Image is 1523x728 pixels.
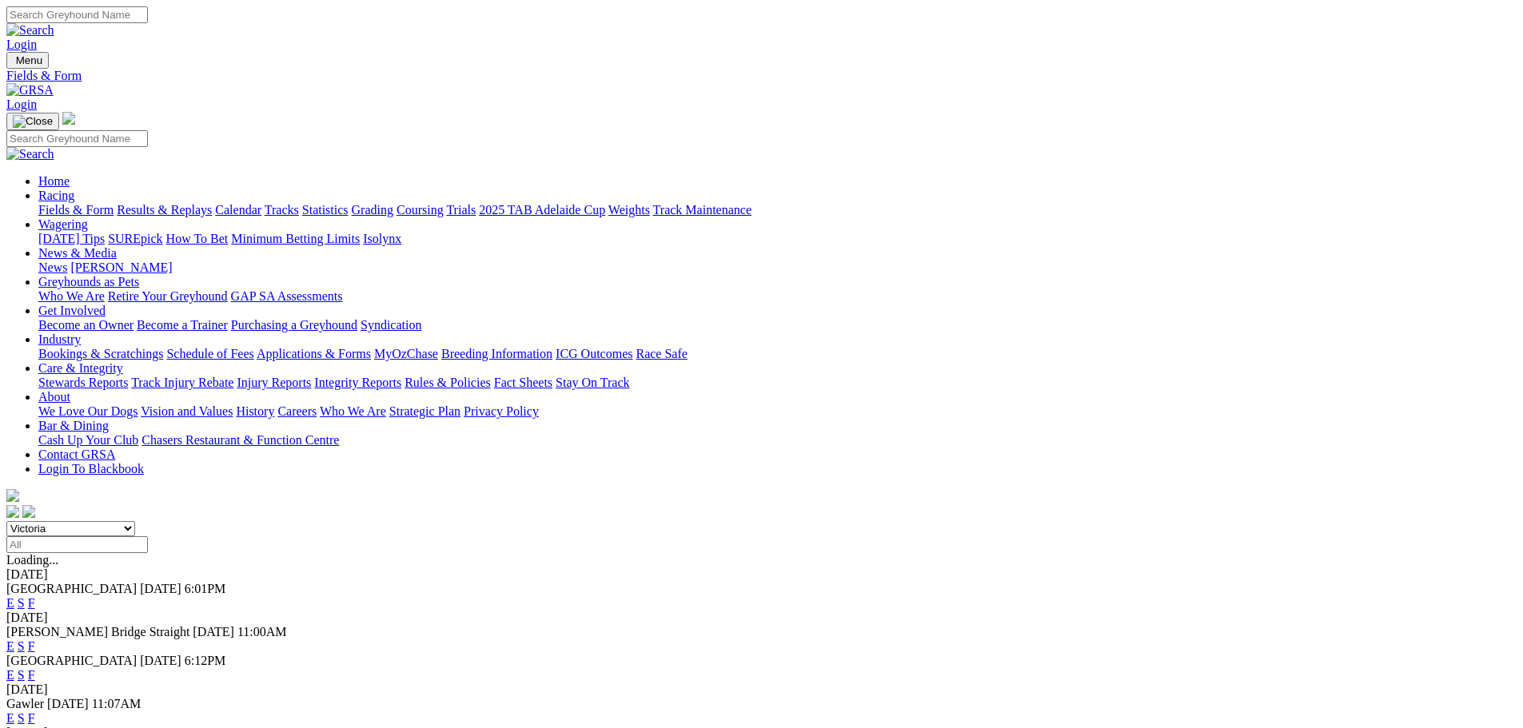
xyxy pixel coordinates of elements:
[6,69,1517,83] a: Fields & Form
[38,275,139,288] a: Greyhounds as Pets
[6,489,19,502] img: logo-grsa-white.png
[361,318,421,332] a: Syndication
[70,261,172,274] a: [PERSON_NAME]
[18,668,25,682] a: S
[405,376,491,389] a: Rules & Policies
[236,404,274,418] a: History
[6,130,148,147] input: Search
[38,289,1517,304] div: Greyhounds as Pets
[363,232,401,245] a: Isolynx
[92,697,142,710] span: 11:07AM
[231,232,360,245] a: Minimum Betting Limits
[28,596,35,610] a: F
[38,433,138,447] a: Cash Up Your Club
[38,232,105,245] a: [DATE] Tips
[28,639,35,653] a: F
[185,582,226,595] span: 6:01PM
[38,261,67,274] a: News
[38,332,81,346] a: Industry
[38,203,114,217] a: Fields & Form
[38,419,109,432] a: Bar & Dining
[166,232,229,245] a: How To Bet
[6,97,37,111] a: Login
[38,246,117,260] a: News & Media
[140,654,181,667] span: [DATE]
[389,404,460,418] a: Strategic Plan
[38,217,88,231] a: Wagering
[38,376,128,389] a: Stewards Reports
[277,404,317,418] a: Careers
[38,304,106,317] a: Get Involved
[6,639,14,653] a: E
[6,697,44,710] span: Gawler
[38,376,1517,390] div: Care & Integrity
[38,404,138,418] a: We Love Our Dogs
[38,448,115,461] a: Contact GRSA
[108,289,228,303] a: Retire Your Greyhound
[494,376,552,389] a: Fact Sheets
[237,625,287,638] span: 11:00AM
[22,505,35,518] img: twitter.svg
[374,347,438,360] a: MyOzChase
[108,232,162,245] a: SUREpick
[166,347,253,360] a: Schedule of Fees
[38,289,105,303] a: Who We Are
[6,6,148,23] input: Search
[38,318,134,332] a: Become an Owner
[6,553,58,567] span: Loading...
[6,582,137,595] span: [GEOGRAPHIC_DATA]
[6,52,49,69] button: Toggle navigation
[352,203,393,217] a: Grading
[38,174,70,188] a: Home
[38,433,1517,448] div: Bar & Dining
[464,404,539,418] a: Privacy Policy
[6,668,14,682] a: E
[231,318,357,332] a: Purchasing a Greyhound
[6,83,54,97] img: GRSA
[16,54,42,66] span: Menu
[131,376,233,389] a: Track Injury Rebate
[397,203,444,217] a: Coursing
[47,697,89,710] span: [DATE]
[265,203,299,217] a: Tracks
[38,462,144,475] a: Login To Blackbook
[6,38,37,51] a: Login
[193,625,234,638] span: [DATE]
[320,404,386,418] a: Who We Are
[6,505,19,518] img: facebook.svg
[38,318,1517,332] div: Get Involved
[636,347,687,360] a: Race Safe
[441,347,552,360] a: Breeding Information
[38,261,1517,275] div: News & Media
[137,318,228,332] a: Become a Trainer
[556,376,629,389] a: Stay On Track
[231,289,343,303] a: GAP SA Assessments
[6,682,1517,697] div: [DATE]
[608,203,650,217] a: Weights
[38,361,123,375] a: Care & Integrity
[6,654,137,667] span: [GEOGRAPHIC_DATA]
[6,611,1517,625] div: [DATE]
[6,596,14,610] a: E
[38,347,163,360] a: Bookings & Scratchings
[6,113,59,130] button: Toggle navigation
[6,23,54,38] img: Search
[13,115,53,128] img: Close
[446,203,476,217] a: Trials
[556,347,632,360] a: ICG Outcomes
[38,203,1517,217] div: Racing
[237,376,311,389] a: Injury Reports
[185,654,226,667] span: 6:12PM
[479,203,605,217] a: 2025 TAB Adelaide Cup
[18,596,25,610] a: S
[38,347,1517,361] div: Industry
[38,232,1517,246] div: Wagering
[38,404,1517,419] div: About
[141,404,233,418] a: Vision and Values
[314,376,401,389] a: Integrity Reports
[117,203,212,217] a: Results & Replays
[6,711,14,725] a: E
[18,639,25,653] a: S
[302,203,349,217] a: Statistics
